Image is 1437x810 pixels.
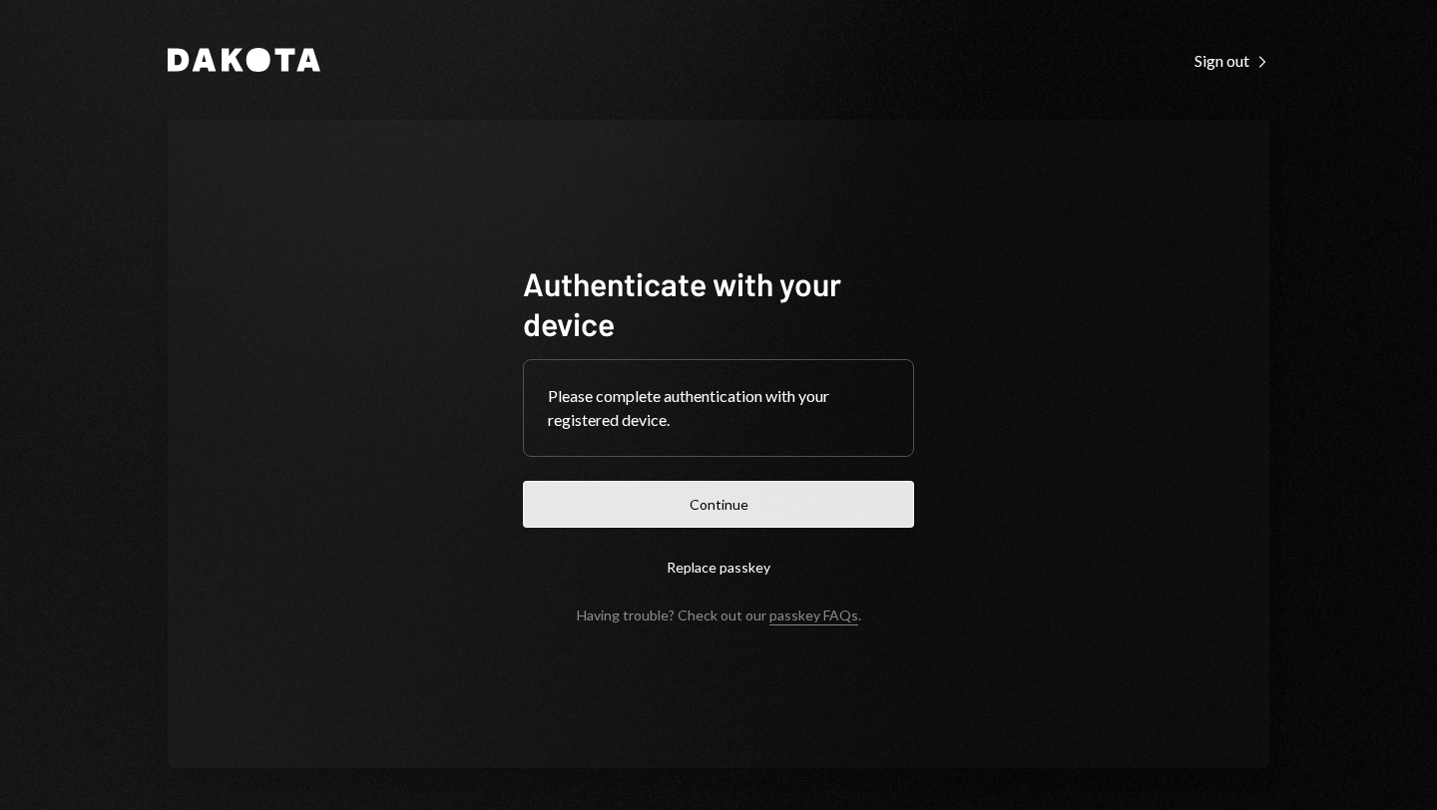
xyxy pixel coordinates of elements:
[577,607,861,623] div: Having trouble? Check out our .
[548,384,889,432] div: Please complete authentication with your registered device.
[523,544,914,591] button: Replace passkey
[523,481,914,528] button: Continue
[1195,49,1269,71] a: Sign out
[769,607,858,625] a: passkey FAQs
[523,263,914,343] h1: Authenticate with your device
[1195,51,1269,71] div: Sign out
